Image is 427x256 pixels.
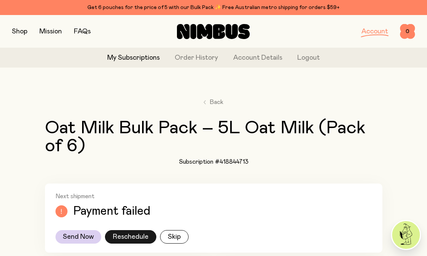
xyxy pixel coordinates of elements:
p: Payment failed [73,205,150,218]
div: Get 6 pouches for the price of 5 with our Bulk Pack ✨ Free Australian metro shipping for orders $59+ [12,3,415,12]
a: Back [204,98,223,107]
button: Logout [297,53,320,63]
span: Back [210,98,223,107]
h1: Subscription #418844713 [179,158,249,166]
button: Reschedule [105,230,156,244]
a: Mission [39,28,62,35]
a: Account [361,28,388,35]
button: Skip [160,230,189,244]
h2: Next shipment [55,193,372,200]
a: My Subscriptions [107,53,160,63]
a: Order History [175,53,218,63]
button: Send Now [55,230,101,244]
img: agent [392,221,420,249]
a: Account Details [233,53,282,63]
h2: Oat Milk Bulk Pack – 5L Oat Milk (Pack of 6) [45,119,382,155]
a: FAQs [74,28,91,35]
button: 0 [400,24,415,39]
